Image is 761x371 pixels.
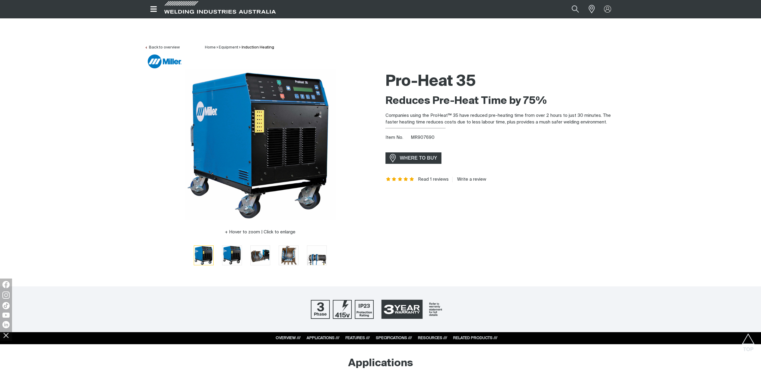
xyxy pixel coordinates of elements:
[385,95,617,108] h2: Reduces Pre-Heat Time by 75%
[2,281,10,288] img: Facebook
[222,245,242,265] button: Go to slide 2
[279,245,299,265] button: Go to slide 4
[355,300,374,319] img: IP23C Protection Rating
[348,357,413,370] h2: Applications
[396,153,441,163] span: WHERE TO BUY
[557,2,585,16] input: Product name or item number...
[385,177,415,182] span: Rating: 5
[242,45,274,49] a: Induction Heating
[221,229,299,236] button: Hover to zoom | Click to enlarge
[376,336,412,340] a: SPECIFICATIONS ///
[2,321,10,328] img: LinkedIn
[276,336,301,340] a: OVERVIEW ///
[185,69,336,220] img: Pro-Heat 35
[411,135,435,140] span: MR907690
[452,177,486,182] a: Write a review
[307,246,326,265] img: Pro-Heat 35
[148,55,181,68] img: Miller
[2,291,10,299] img: Instagram
[222,246,241,265] img: Pro-Heat 35
[453,336,497,340] a: RELATED PRODUCTS ///
[2,302,10,309] img: TikTok
[219,45,238,49] a: Equipment
[377,297,450,322] a: 3 Year Warranty
[307,336,339,340] a: APPLICATIONS ///
[205,45,216,49] a: Home
[345,336,370,340] a: FEATURES ///
[385,112,617,126] p: Companies using the ProHeat™ 35 have reduced pre-heating time from over 2 hours to just 30 minute...
[385,152,442,164] a: WHERE TO BUY
[2,313,10,318] img: YouTube
[565,2,586,16] button: Search products
[194,245,214,265] button: Go to slide 1
[385,134,410,141] span: Item No.
[307,245,327,265] button: Go to slide 5
[741,333,755,347] button: Scroll to top
[418,177,449,182] a: Read 1 reviews
[250,245,270,265] button: Go to slide 3
[418,336,447,340] a: RESOURCES ///
[385,72,617,92] h1: Pro-Heat 35
[279,246,298,265] img: Pro-Heat 35
[194,246,213,265] img: Pro-Heat 35
[205,45,274,51] nav: Breadcrumb
[333,300,352,319] img: 415V
[1,330,11,340] img: hide socials
[251,246,270,265] img: Pro-Heat 35
[145,45,180,49] a: Back to overview
[311,300,330,319] img: Three Phase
